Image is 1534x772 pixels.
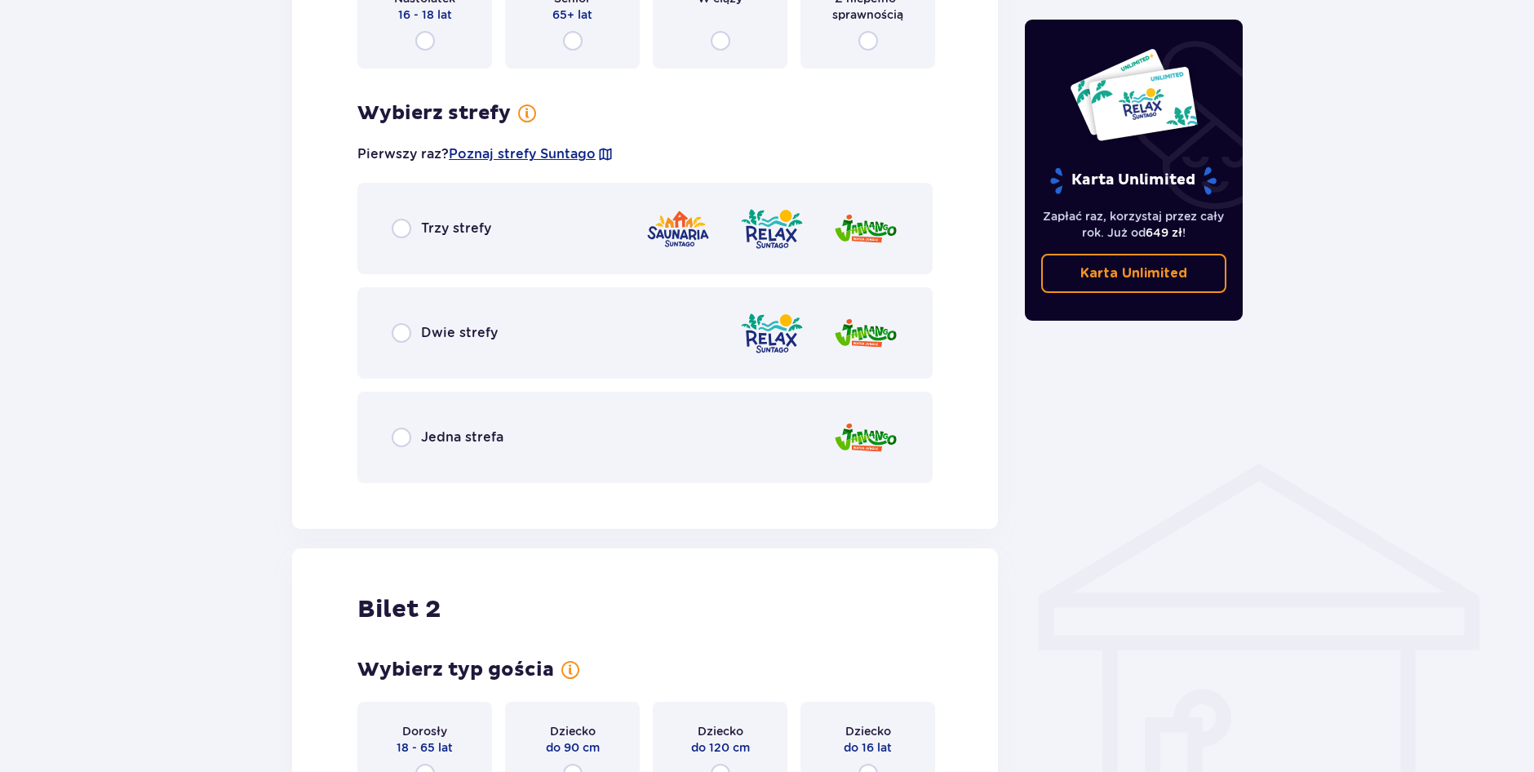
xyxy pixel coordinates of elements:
p: 16 - 18 lat [398,7,452,23]
p: do 90 cm [546,739,600,756]
img: zone logo [645,206,711,252]
span: 649 zł [1146,226,1182,239]
img: zone logo [833,206,898,252]
p: Wybierz typ gościa [357,658,554,682]
a: Poznaj strefy Suntago [449,145,596,163]
img: zone logo [833,310,898,357]
p: Karta Unlimited [1049,166,1218,195]
img: zone logo [739,310,805,357]
p: do 120 cm [691,739,750,756]
p: do 16 lat [844,739,892,756]
p: Dziecko [550,723,596,739]
p: Pierwszy raz? [357,145,614,163]
p: Wybierz strefy [357,101,511,126]
p: Jedna strefa [421,428,503,446]
p: Dziecko [845,723,891,739]
img: zone logo [833,415,898,461]
p: Trzy strefy [421,220,491,237]
p: Zapłać raz, korzystaj przez cały rok. Już od ! [1041,208,1227,241]
p: 65+ lat [552,7,592,23]
p: Dziecko [698,723,743,739]
a: Karta Unlimited [1041,254,1227,293]
img: zone logo [739,206,805,252]
p: Bilet 2 [357,594,441,625]
p: 18 - 65 lat [397,739,453,756]
p: Karta Unlimited [1080,264,1187,282]
p: Dorosły [402,723,447,739]
p: Dwie strefy [421,324,498,342]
